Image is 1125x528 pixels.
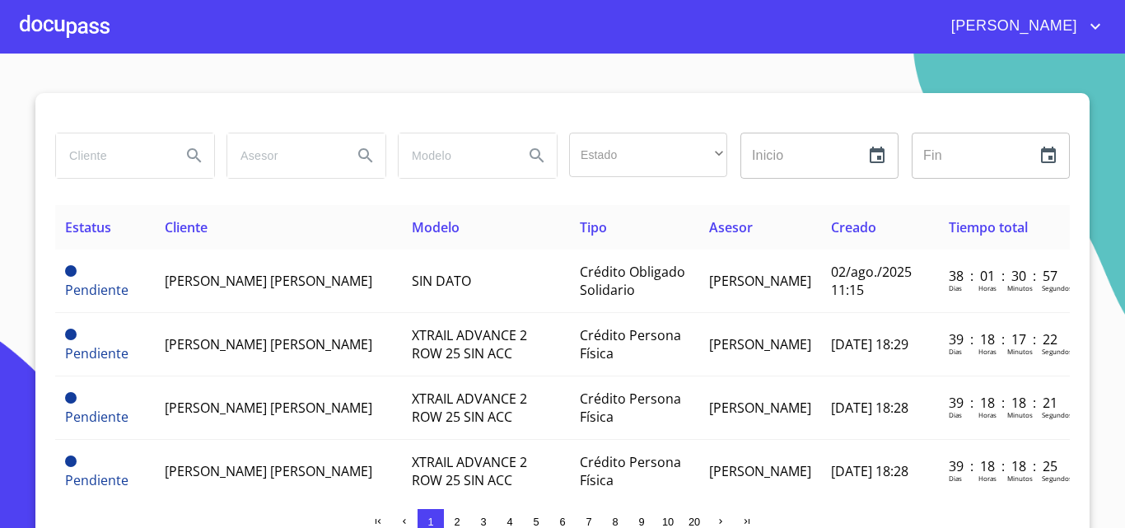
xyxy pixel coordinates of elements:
p: Segundos [1042,410,1072,419]
p: Dias [949,474,962,483]
input: search [399,133,511,178]
input: search [227,133,339,178]
span: [PERSON_NAME] [709,335,811,353]
span: 20 [689,516,700,528]
span: [PERSON_NAME] [709,462,811,480]
button: Search [517,136,557,175]
span: Cliente [165,218,208,236]
button: account of current user [939,13,1105,40]
p: Minutos [1007,347,1033,356]
span: XTRAIL ADVANCE 2 ROW 25 SIN ACC [412,390,527,426]
span: [PERSON_NAME] [PERSON_NAME] [165,399,372,417]
span: Pendiente [65,281,128,299]
span: Crédito Obligado Solidario [580,263,685,299]
span: Modelo [412,218,460,236]
span: 7 [586,516,591,528]
p: Segundos [1042,347,1072,356]
span: [PERSON_NAME] [PERSON_NAME] [165,335,372,353]
p: Segundos [1042,283,1072,292]
span: XTRAIL ADVANCE 2 ROW 25 SIN ACC [412,453,527,489]
p: 39 : 18 : 17 : 22 [949,330,1060,348]
span: Pendiente [65,265,77,277]
span: Tiempo total [949,218,1028,236]
span: 5 [533,516,539,528]
span: [PERSON_NAME] [939,13,1085,40]
p: Dias [949,347,962,356]
p: Dias [949,410,962,419]
span: [PERSON_NAME] [PERSON_NAME] [165,272,372,290]
p: Minutos [1007,474,1033,483]
span: Estatus [65,218,111,236]
span: Crédito Persona Física [580,453,681,489]
p: 39 : 18 : 18 : 25 [949,457,1060,475]
span: Crédito Persona Física [580,390,681,426]
span: [PERSON_NAME] [PERSON_NAME] [165,462,372,480]
span: [PERSON_NAME] [709,272,811,290]
span: Crédito Persona Física [580,326,681,362]
span: Asesor [709,218,753,236]
button: Search [346,136,385,175]
span: Tipo [580,218,607,236]
span: Creado [831,218,876,236]
span: Pendiente [65,471,128,489]
span: [DATE] 18:28 [831,462,908,480]
span: Pendiente [65,408,128,426]
span: [DATE] 18:29 [831,335,908,353]
p: Horas [978,410,997,419]
p: Horas [978,283,997,292]
span: Pendiente [65,344,128,362]
span: 2 [454,516,460,528]
p: Horas [978,347,997,356]
span: 4 [506,516,512,528]
input: search [56,133,168,178]
span: 3 [480,516,486,528]
p: 38 : 01 : 30 : 57 [949,267,1060,285]
span: Pendiente [65,329,77,340]
div: ​ [569,133,727,177]
span: 6 [559,516,565,528]
span: Pendiente [65,392,77,404]
p: Segundos [1042,474,1072,483]
p: Minutos [1007,283,1033,292]
span: 1 [427,516,433,528]
span: 02/ago./2025 11:15 [831,263,912,299]
button: Search [175,136,214,175]
span: 9 [638,516,644,528]
p: 39 : 18 : 18 : 21 [949,394,1060,412]
span: 10 [662,516,674,528]
span: XTRAIL ADVANCE 2 ROW 25 SIN ACC [412,326,527,362]
p: Minutos [1007,410,1033,419]
span: SIN DATO [412,272,471,290]
p: Dias [949,283,962,292]
span: [DATE] 18:28 [831,399,908,417]
span: 8 [612,516,618,528]
p: Horas [978,474,997,483]
span: [PERSON_NAME] [709,399,811,417]
span: Pendiente [65,456,77,467]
